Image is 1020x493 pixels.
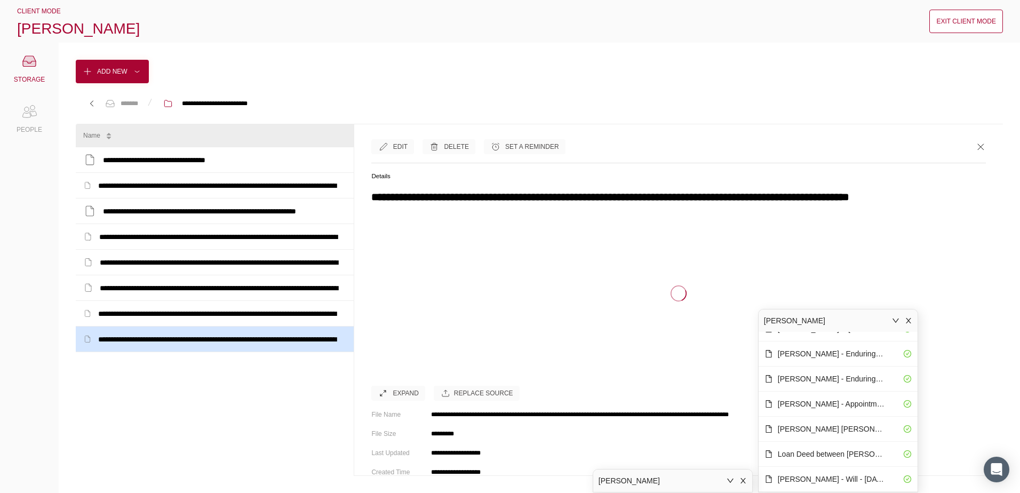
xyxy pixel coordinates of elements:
[904,375,911,383] span: check-circle
[905,317,912,324] span: close
[764,315,825,327] div: [PERSON_NAME]
[97,66,127,77] div: Add New
[76,60,149,83] button: Add New
[904,350,911,357] span: check-circle
[371,409,423,420] div: File Name
[904,425,911,433] span: check-circle
[778,473,884,485] div: [PERSON_NAME] - Will - [DATE].pdf
[505,141,559,152] div: Set a Reminder
[444,141,469,152] div: Delete
[739,477,747,484] span: close
[17,20,140,37] span: [PERSON_NAME]
[778,448,884,460] div: Loan Deed between [PERSON_NAME] and [PERSON_NAME] ([PERSON_NAME]) and [PERSON_NAME] and [PERSON_N...
[765,475,772,483] span: file
[892,317,899,324] span: down
[929,10,1003,33] button: Exit Client Mode
[83,130,100,141] div: Name
[371,428,423,439] div: File Size
[14,74,45,85] div: STORAGE
[984,457,1009,482] div: Open Intercom Messenger
[599,475,660,487] div: [PERSON_NAME]
[371,171,986,181] h5: Details
[778,398,884,410] div: [PERSON_NAME] - Appointment of Medical Treatment Decision Maker ([GEOGRAPHIC_DATA]) - [DATE] (ful...
[17,7,61,15] span: CLIENT MODE
[371,467,423,478] div: Created Time
[765,450,772,458] span: file
[765,375,772,383] span: file
[423,139,475,154] button: Delete
[904,475,911,483] span: check-circle
[904,450,911,458] span: check-circle
[484,139,565,154] button: Set a Reminder
[765,400,772,408] span: file
[778,373,884,385] div: [PERSON_NAME] - Enduring Power of Attorney (Financial Matters) - [DATE] (not fully executed).pdf
[371,386,425,401] button: Expand
[904,400,911,408] span: check-circle
[371,139,414,154] button: Edit
[765,425,772,433] span: file
[765,350,772,357] span: file
[393,388,418,399] div: Expand
[671,285,687,301] svg: audio-loading
[454,388,513,399] div: Replace Source
[17,124,42,135] div: PEOPLE
[393,141,408,152] div: Edit
[778,348,884,360] div: [PERSON_NAME] - Enduring Power of Attorney (Personal Matters) - [DATE] (fully executed).pdf
[727,477,734,484] span: down
[778,423,884,435] div: [PERSON_NAME] [PERSON_NAME] Pty Ltd - Binding Death Benefit Nomination - [DATE].pdf
[371,448,423,458] div: Last Updated
[936,16,996,27] div: Exit Client Mode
